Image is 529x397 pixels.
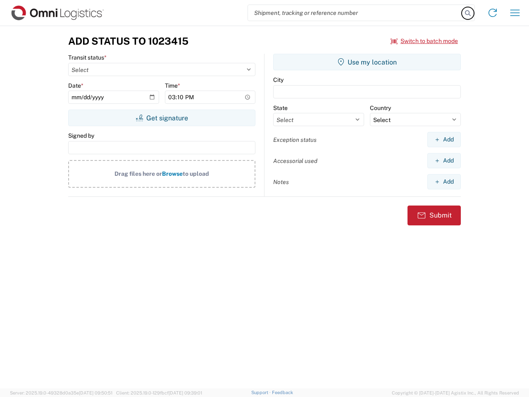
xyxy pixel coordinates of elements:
[116,390,202,395] span: Client: 2025.19.0-129fbcf
[79,390,112,395] span: [DATE] 09:50:51
[114,170,162,177] span: Drag files here or
[273,136,317,143] label: Exception status
[273,76,284,84] label: City
[273,104,288,112] label: State
[68,35,188,47] h3: Add Status to 1023415
[273,54,461,70] button: Use my location
[165,82,180,89] label: Time
[427,153,461,168] button: Add
[392,389,519,397] span: Copyright © [DATE]-[DATE] Agistix Inc., All Rights Reserved
[248,5,462,21] input: Shipment, tracking or reference number
[273,157,317,165] label: Accessorial used
[407,206,461,225] button: Submit
[10,390,112,395] span: Server: 2025.19.0-49328d0a35e
[427,132,461,147] button: Add
[68,54,107,61] label: Transit status
[251,390,272,395] a: Support
[68,132,94,139] label: Signed by
[272,390,293,395] a: Feedback
[273,178,289,186] label: Notes
[169,390,202,395] span: [DATE] 09:39:01
[68,82,83,89] label: Date
[162,170,183,177] span: Browse
[370,104,391,112] label: Country
[68,110,255,126] button: Get signature
[427,174,461,189] button: Add
[391,34,458,48] button: Switch to batch mode
[183,170,209,177] span: to upload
